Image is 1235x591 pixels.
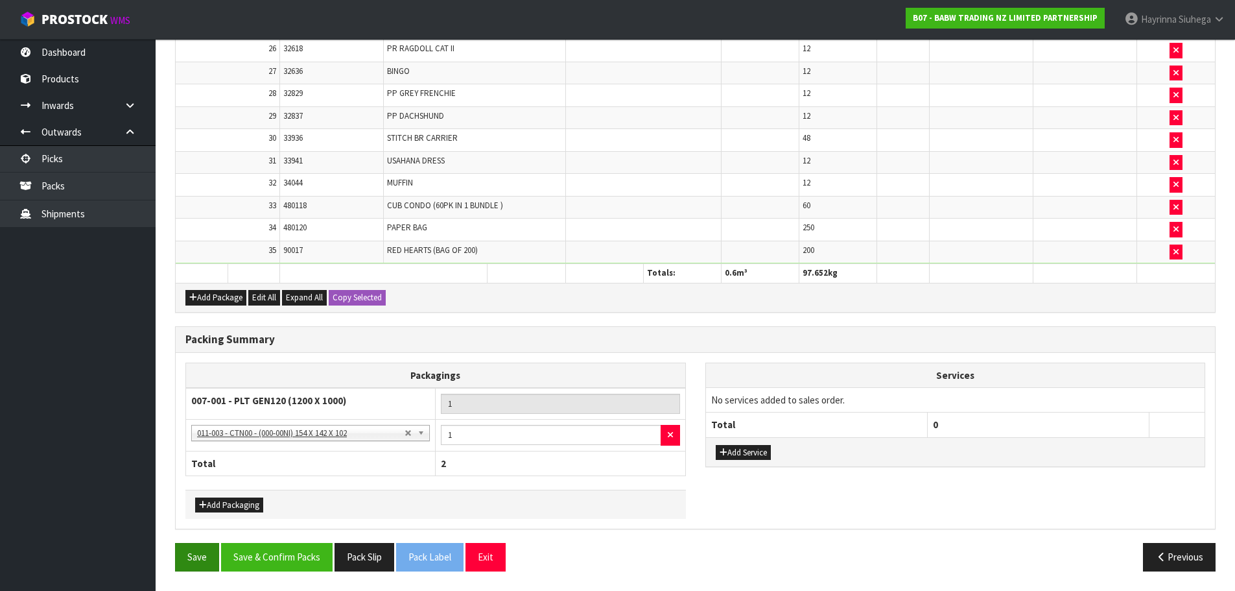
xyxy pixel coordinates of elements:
button: Expand All [282,290,327,306]
span: 011-003 - CTN00 - (000-00NI) 154 X 142 X 102 [197,426,405,441]
span: 12 [803,155,810,166]
span: 32829 [283,88,303,99]
span: PR RAGDOLL CAT II [387,43,454,54]
button: Save & Confirm Packs [221,543,333,571]
span: 31 [268,155,276,166]
button: Edit All [248,290,280,306]
span: 12 [803,88,810,99]
span: 48 [803,132,810,143]
button: Pack Slip [335,543,394,571]
span: USAHANA DRESS [387,155,445,166]
button: Save [175,543,219,571]
th: kg [799,264,877,283]
th: Services [706,363,1205,388]
span: PP GREY FRENCHIE [387,88,456,99]
span: CUB CONDO (60PK IN 1 BUNDLE ) [387,200,503,211]
span: 28 [268,88,276,99]
button: Exit [465,543,506,571]
span: 480120 [283,222,307,233]
button: Add Packaging [195,498,263,513]
span: 12 [803,66,810,77]
span: 480118 [283,200,307,211]
span: 33 [268,200,276,211]
span: STITCH BR CARRIER [387,132,458,143]
th: m³ [722,264,799,283]
span: Expand All [286,292,323,303]
span: 35 [268,245,276,256]
span: PP DACHSHUND [387,110,444,121]
span: ProStock [41,11,108,28]
button: Add Service [716,445,771,461]
button: Copy Selected [329,290,386,306]
span: 12 [803,110,810,121]
strong: B07 - BABW TRADING NZ LIMITED PARTNERSHIP [913,12,1098,23]
button: Add Package [185,290,246,306]
span: 32 [268,177,276,188]
span: 12 [803,43,810,54]
span: 26 [268,43,276,54]
span: 32837 [283,110,303,121]
span: 2 [441,457,446,470]
span: 34 [268,222,276,233]
button: Pack Label [396,543,464,571]
span: 90017 [283,245,303,256]
span: 200 [803,245,814,256]
span: PAPER BAG [387,222,427,233]
th: Packagings [186,363,686,388]
a: B07 - BABW TRADING NZ LIMITED PARTNERSHIP [906,8,1105,29]
span: 30 [268,132,276,143]
span: 97.652 [803,267,828,278]
th: Total [706,413,928,437]
span: 27 [268,66,276,77]
span: RED HEARTS (BAG OF 200) [387,245,478,256]
img: cube-alt.png [19,11,36,27]
span: 29 [268,110,276,121]
span: 12 [803,177,810,188]
th: Totals: [643,264,721,283]
span: Hayrinna [1141,13,1177,25]
span: 60 [803,200,810,211]
small: WMS [110,14,130,27]
span: 33936 [283,132,303,143]
span: 34044 [283,177,303,188]
span: MUFFIN [387,177,413,188]
span: 33941 [283,155,303,166]
span: 0 [933,418,938,431]
th: Total [186,451,436,476]
span: 32618 [283,43,303,54]
h3: Packing Summary [185,333,1205,346]
span: BINGO [387,66,410,77]
strong: 007-001 - PLT GEN120 (1200 X 1000) [191,394,346,407]
span: 32636 [283,66,303,77]
span: 0.6 [725,267,736,278]
span: Siuhega [1179,13,1211,25]
td: No services added to sales order. [706,388,1205,413]
button: Previous [1143,543,1216,571]
span: 250 [803,222,814,233]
